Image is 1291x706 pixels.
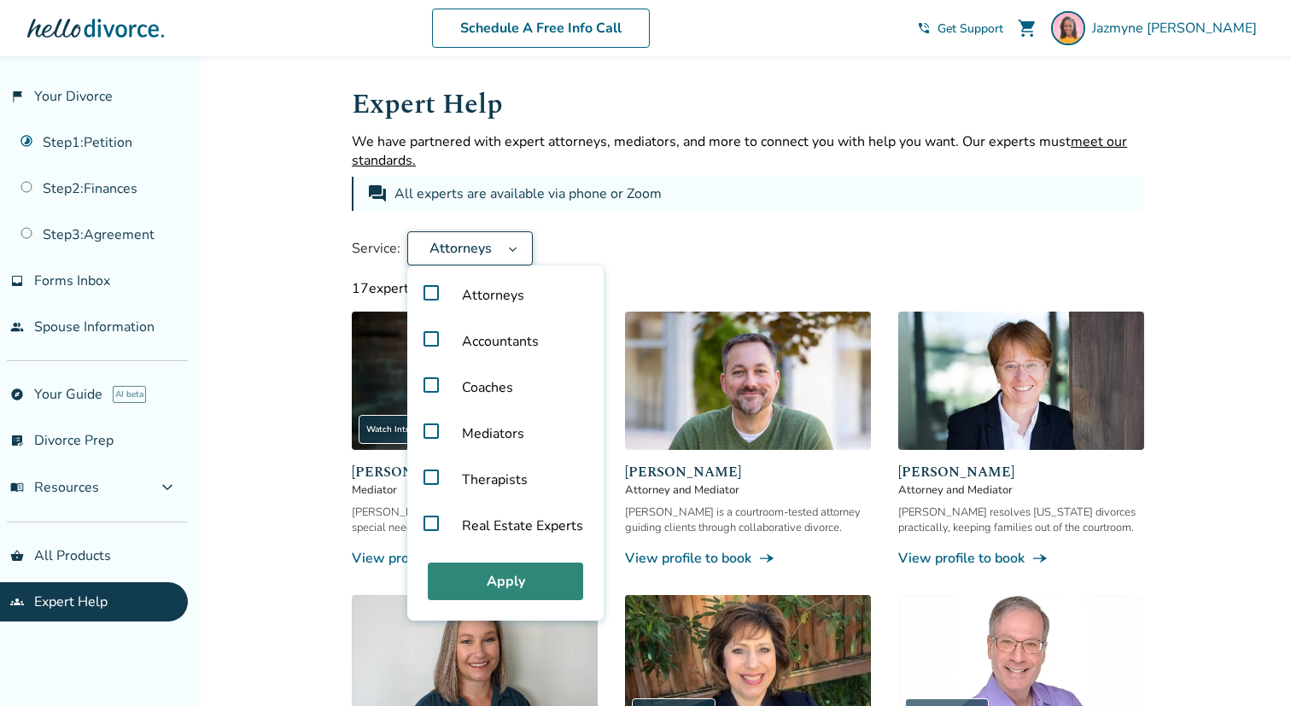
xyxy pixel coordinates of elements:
div: Watch Intro [359,415,442,444]
span: [PERSON_NAME] [PERSON_NAME] [352,462,598,482]
span: Attorneys [448,272,538,318]
span: Attorney and Mediator [625,482,871,498]
span: inbox [10,274,24,288]
button: Attorneys [407,231,533,265]
iframe: Chat Widget [1206,624,1291,706]
span: Accountants [448,318,552,365]
span: Coaches [448,365,527,411]
span: [PERSON_NAME] [625,462,871,482]
a: View profile to bookline_end_arrow_notch [898,549,1144,568]
div: [PERSON_NAME] helps families, especially with special needs, resolve conflict peacefully. [352,505,598,535]
div: 17 experts available with current filters. [352,279,1144,298]
span: people [10,320,24,334]
span: phone_in_talk [917,21,931,35]
span: Get Support [938,20,1003,37]
a: Schedule A Free Info Call [432,9,650,48]
p: We have partnered with expert attorneys, mediators, and more to connect you with help you want. O... [352,132,1144,170]
h1: Expert Help [352,84,1144,125]
div: All experts are available via phone or Zoom [394,184,665,204]
span: [PERSON_NAME] [898,462,1144,482]
span: Attorneys [423,239,499,258]
span: list_alt_check [10,434,24,447]
img: Anne Mania [898,312,1144,450]
span: explore [10,388,24,401]
span: Therapists [448,457,541,503]
span: shopping_basket [10,549,24,563]
span: Resources [10,478,99,497]
span: AI beta [113,386,146,403]
span: Mediator [352,482,598,498]
span: flag_2 [10,90,24,103]
span: groups [10,595,24,609]
a: phone_in_talkGet Support [917,20,1003,37]
span: forum [367,184,388,204]
span: Forms Inbox [34,271,110,290]
span: expand_more [157,477,178,498]
span: shopping_cart [1017,18,1037,38]
img: Jazmyne Williams [1051,11,1085,45]
img: Neil Forester [625,312,871,450]
span: line_end_arrow_notch [758,550,775,567]
a: View profile to bookline_end_arrow_notch [625,549,871,568]
span: Real Estate Experts [448,503,597,549]
span: menu_book [10,481,24,494]
button: Apply [428,563,583,600]
span: Attorney and Mediator [898,482,1144,498]
span: Mediators [448,411,538,457]
div: [PERSON_NAME] resolves [US_STATE] divorces practically, keeping families out of the courtroom. [898,505,1144,535]
span: meet our standards. [352,132,1127,170]
span: Service: [352,239,400,258]
span: Jazmyne [PERSON_NAME] [1092,19,1264,38]
a: View profile to bookline_end_arrow_notch [352,549,598,568]
img: Claudia Brown Coulter [352,312,598,450]
span: line_end_arrow_notch [1031,550,1049,567]
div: [PERSON_NAME] is a courtroom-tested attorney guiding clients through collaborative divorce. [625,505,871,535]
